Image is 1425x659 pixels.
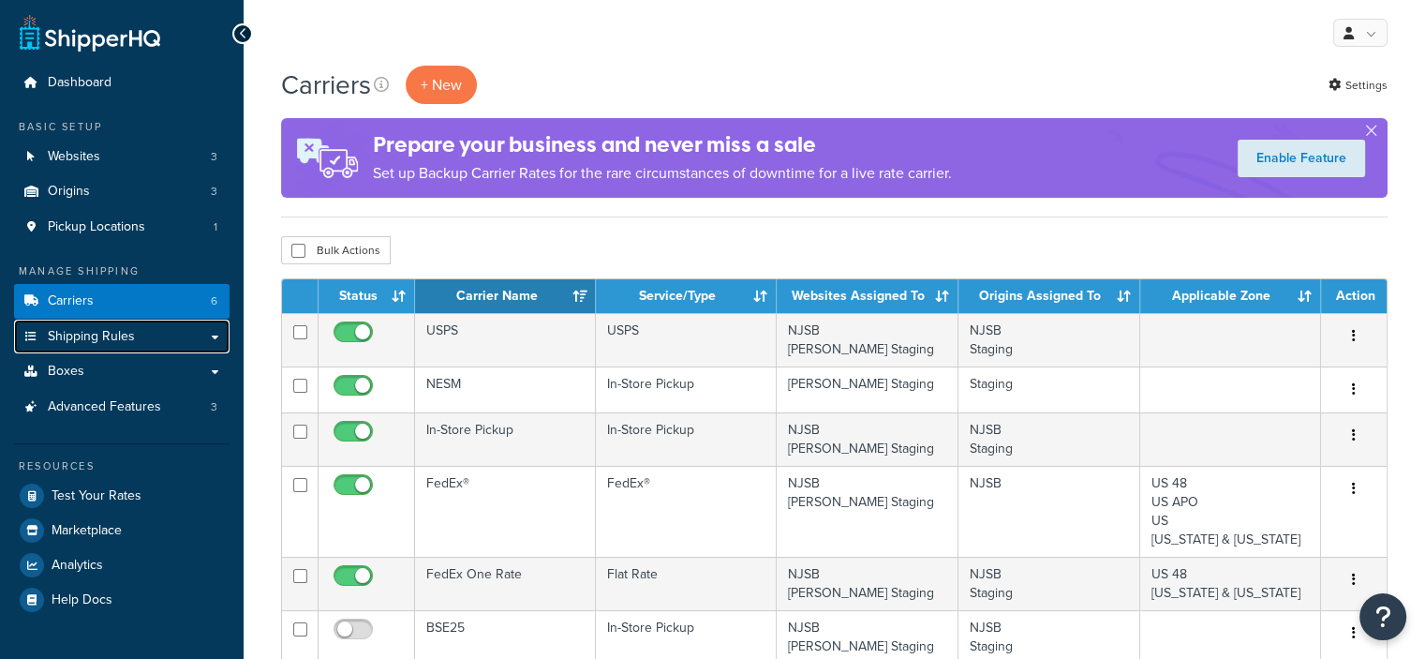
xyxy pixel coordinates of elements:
a: Help Docs [14,583,230,617]
p: Set up Backup Carrier Rates for the rare circumstances of downtime for a live rate carrier. [373,160,952,187]
td: FedEx® [596,466,777,557]
div: Resources [14,458,230,474]
a: Boxes [14,354,230,389]
th: Status: activate to sort column ascending [319,279,415,313]
a: Settings [1329,72,1388,98]
span: Websites [48,149,100,165]
td: USPS [596,313,777,367]
td: In-Store Pickup [596,412,777,466]
a: ShipperHQ Home [20,14,160,52]
td: NJSB Staging [958,313,1140,367]
span: 3 [211,399,217,415]
a: Marketplace [14,514,230,547]
td: NJSB [PERSON_NAME] Staging [777,313,958,367]
span: 3 [211,184,217,200]
span: Shipping Rules [48,329,135,345]
span: 6 [211,293,217,309]
button: Open Resource Center [1359,593,1406,640]
span: Pickup Locations [48,219,145,235]
th: Websites Assigned To: activate to sort column ascending [777,279,958,313]
td: FedEx® [415,466,596,557]
button: + New [406,66,477,104]
span: Test Your Rates [52,488,141,504]
th: Action [1321,279,1387,313]
th: Origins Assigned To: activate to sort column ascending [958,279,1140,313]
a: Origins 3 [14,174,230,209]
span: Dashboard [48,75,111,91]
a: Pickup Locations 1 [14,210,230,245]
span: Advanced Features [48,399,161,415]
a: Websites 3 [14,140,230,174]
button: Bulk Actions [281,236,391,264]
div: Manage Shipping [14,263,230,279]
span: Analytics [52,558,103,574]
span: 1 [214,219,217,235]
span: 3 [211,149,217,165]
td: NJSB [PERSON_NAME] Staging [777,557,958,610]
li: Origins [14,174,230,209]
a: Dashboard [14,66,230,100]
td: NESM [415,367,596,412]
a: Analytics [14,548,230,582]
td: In-Store Pickup [415,412,596,466]
a: Carriers 6 [14,284,230,319]
td: US 48 [US_STATE] & [US_STATE] [1140,557,1321,610]
li: Carriers [14,284,230,319]
li: Advanced Features [14,390,230,425]
td: FedEx One Rate [415,557,596,610]
span: Marketplace [52,523,122,539]
td: NJSB Staging [958,412,1140,466]
span: Origins [48,184,90,200]
td: Flat Rate [596,557,777,610]
li: Websites [14,140,230,174]
td: USPS [415,313,596,367]
td: Staging [958,367,1140,412]
h4: Prepare your business and never miss a sale [373,129,952,160]
div: Basic Setup [14,119,230,135]
a: Shipping Rules [14,320,230,354]
li: Pickup Locations [14,210,230,245]
th: Applicable Zone: activate to sort column ascending [1140,279,1321,313]
td: NJSB [PERSON_NAME] Staging [777,412,958,466]
td: [PERSON_NAME] Staging [777,367,958,412]
span: Help Docs [52,592,112,608]
td: US 48 US APO US [US_STATE] & [US_STATE] [1140,466,1321,557]
span: Carriers [48,293,94,309]
span: Boxes [48,364,84,380]
h1: Carriers [281,67,371,103]
td: NJSB [958,466,1140,557]
th: Service/Type: activate to sort column ascending [596,279,777,313]
th: Carrier Name: activate to sort column ascending [415,279,596,313]
a: Advanced Features 3 [14,390,230,425]
a: Test Your Rates [14,479,230,513]
a: Enable Feature [1238,140,1365,177]
td: In-Store Pickup [596,367,777,412]
td: NJSB Staging [958,557,1140,610]
img: ad-rules-rateshop-fe6ec290ccb7230408bd80ed9643f0289d75e0ffd9eb532fc0e269fcd187b520.png [281,118,373,198]
td: NJSB [PERSON_NAME] Staging [777,466,958,557]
